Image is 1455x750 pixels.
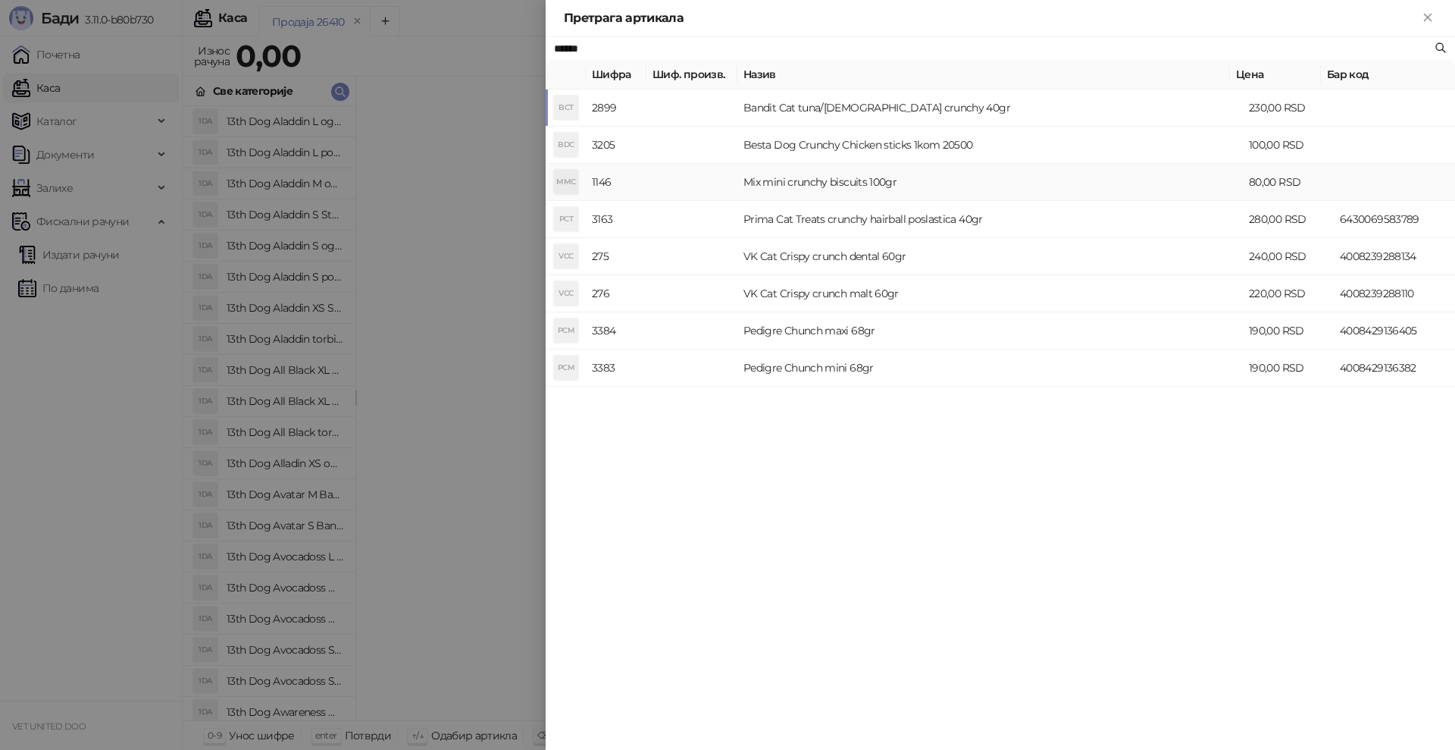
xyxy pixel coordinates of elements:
td: 280,00 RSD [1243,201,1334,238]
div: MMC [554,170,578,194]
td: 3383 [586,350,646,387]
div: PCT [554,207,578,231]
th: Шиф. произв. [646,60,737,89]
td: 2899 [586,89,646,127]
th: Бар код [1321,60,1442,89]
td: 4008239288110 [1334,275,1455,312]
td: Mix mini crunchy biscuits 100gr [737,164,1243,201]
td: 276 [586,275,646,312]
td: 1146 [586,164,646,201]
th: Цена [1230,60,1321,89]
td: Besta Dog Crunchy Chicken sticks 1kom 20500 [737,127,1243,164]
td: 240,00 RSD [1243,238,1334,275]
td: 100,00 RSD [1243,127,1334,164]
td: Bandit Cat tuna/[DEMOGRAPHIC_DATA] crunchy 40gr [737,89,1243,127]
td: 80,00 RSD [1243,164,1334,201]
td: 190,00 RSD [1243,312,1334,350]
td: 3205 [586,127,646,164]
td: 3163 [586,201,646,238]
td: 4008429136382 [1334,350,1455,387]
div: BCT [554,96,578,120]
div: VCC [554,244,578,268]
td: 3384 [586,312,646,350]
td: VK Cat Crispy crunch dental 60gr [737,238,1243,275]
td: Pedigre Chunch maxi 68gr [737,312,1243,350]
td: 190,00 RSD [1243,350,1334,387]
div: VCC [554,281,578,306]
td: 230,00 RSD [1243,89,1334,127]
td: 6430069583789 [1334,201,1455,238]
td: Pedigre Chunch mini 68gr [737,350,1243,387]
td: Prima Cat Treats crunchy hairball poslastica 40gr [737,201,1243,238]
th: Шифра [586,60,646,89]
td: 220,00 RSD [1243,275,1334,312]
div: PCM [554,356,578,380]
div: Претрага артикала [564,9,1419,27]
div: PCM [554,319,578,343]
td: VK Cat Crispy crunch malt 60gr [737,275,1243,312]
td: 4008239288134 [1334,238,1455,275]
div: BDC [554,133,578,157]
th: Назив [737,60,1230,89]
button: Close [1419,9,1437,27]
td: 275 [586,238,646,275]
td: 4008429136405 [1334,312,1455,350]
